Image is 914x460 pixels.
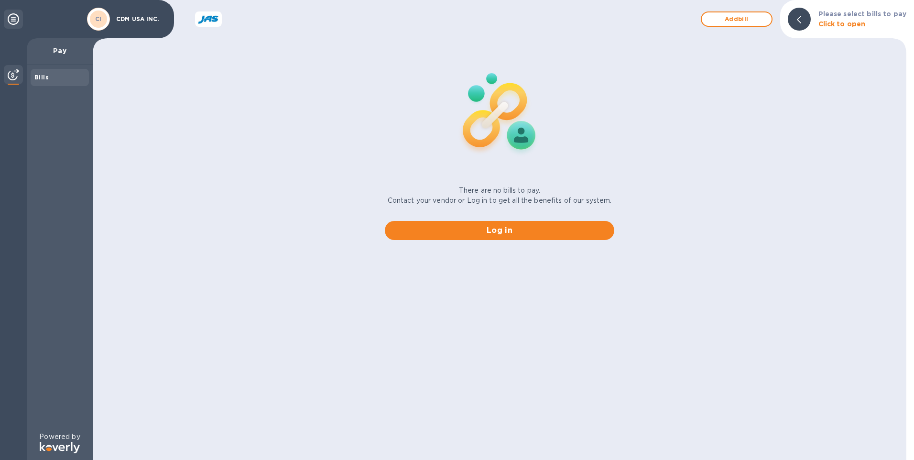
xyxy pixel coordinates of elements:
[385,221,614,240] button: Log in
[392,225,607,236] span: Log in
[701,11,773,27] button: Addbill
[95,15,102,22] b: CI
[34,74,49,81] b: Bills
[40,442,80,453] img: Logo
[116,16,164,22] p: CDM USA INC.
[388,186,612,206] p: There are no bills to pay. Contact your vendor or Log in to get all the benefits of our system.
[34,46,85,55] p: Pay
[39,432,80,442] p: Powered by
[709,13,764,25] span: Add bill
[818,10,906,18] b: Please select bills to pay
[818,20,866,28] b: Click to open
